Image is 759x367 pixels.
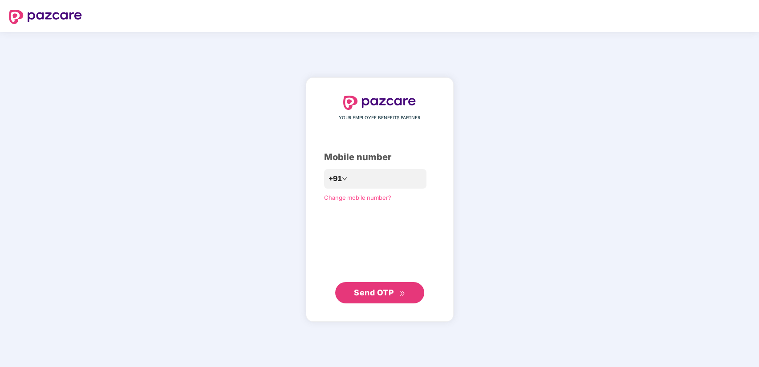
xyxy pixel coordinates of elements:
[339,114,420,121] span: YOUR EMPLOYEE BENEFITS PARTNER
[354,288,394,297] span: Send OTP
[399,290,405,296] span: double-right
[324,150,435,164] div: Mobile number
[335,282,424,303] button: Send OTPdouble-right
[342,176,347,181] span: down
[9,10,82,24] img: logo
[329,173,342,184] span: +91
[324,194,391,201] a: Change mobile number?
[343,96,416,110] img: logo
